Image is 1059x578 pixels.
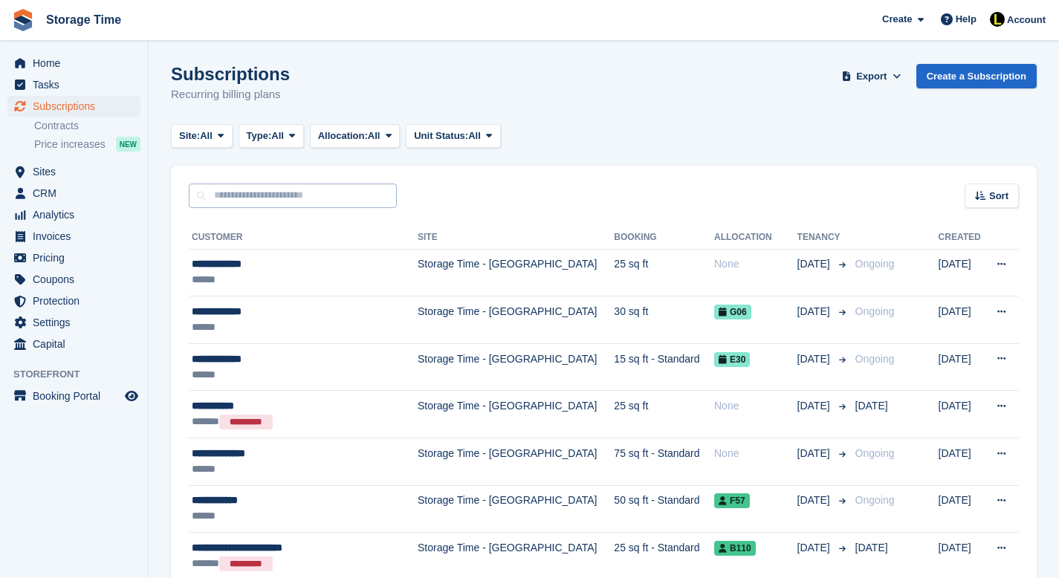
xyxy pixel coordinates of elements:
[7,204,140,225] a: menu
[418,485,614,533] td: Storage Time - [GEOGRAPHIC_DATA]
[797,256,833,272] span: [DATE]
[310,124,401,149] button: Allocation: All
[318,129,368,143] span: Allocation:
[7,247,140,268] a: menu
[855,400,888,412] span: [DATE]
[33,204,122,225] span: Analytics
[171,124,233,149] button: Site: All
[189,226,418,250] th: Customer
[939,249,985,296] td: [DATE]
[797,446,833,461] span: [DATE]
[418,226,614,250] th: Site
[33,290,122,311] span: Protection
[33,247,122,268] span: Pricing
[797,351,833,367] span: [DATE]
[990,12,1005,27] img: Laaibah Sarwar
[614,343,714,391] td: 15 sq ft - Standard
[418,438,614,486] td: Storage Time - [GEOGRAPHIC_DATA]
[33,161,122,182] span: Sites
[797,304,833,319] span: [DATE]
[7,74,140,95] a: menu
[418,249,614,296] td: Storage Time - [GEOGRAPHIC_DATA]
[34,136,140,152] a: Price increases NEW
[171,64,290,84] h1: Subscriptions
[123,387,140,405] a: Preview store
[797,226,849,250] th: Tenancy
[714,446,797,461] div: None
[614,438,714,486] td: 75 sq ft - Standard
[33,74,122,95] span: Tasks
[271,129,284,143] span: All
[714,398,797,414] div: None
[7,290,140,311] a: menu
[855,258,895,270] span: Ongoing
[7,269,140,290] a: menu
[7,312,140,333] a: menu
[7,386,140,406] a: menu
[7,334,140,354] a: menu
[239,124,304,149] button: Type: All
[714,352,750,367] span: E30
[989,189,1008,204] span: Sort
[33,96,122,117] span: Subscriptions
[614,296,714,344] td: 30 sq ft
[939,485,985,533] td: [DATE]
[614,391,714,438] td: 25 sq ft
[179,129,200,143] span: Site:
[614,485,714,533] td: 50 sq ft - Standard
[882,12,912,27] span: Create
[714,493,750,508] span: F57
[1007,13,1046,27] span: Account
[916,64,1037,88] a: Create a Subscription
[200,129,213,143] span: All
[939,226,985,250] th: Created
[33,226,122,247] span: Invoices
[33,312,122,333] span: Settings
[34,119,140,133] a: Contracts
[7,161,140,182] a: menu
[797,398,833,414] span: [DATE]
[12,9,34,31] img: stora-icon-8386f47178a22dfd0bd8f6a31ec36ba5ce8667c1dd55bd0f319d3a0aa187defe.svg
[614,226,714,250] th: Booking
[468,129,481,143] span: All
[116,137,140,152] div: NEW
[33,269,122,290] span: Coupons
[855,305,895,317] span: Ongoing
[7,226,140,247] a: menu
[7,53,140,74] a: menu
[34,137,106,152] span: Price increases
[7,183,140,204] a: menu
[418,343,614,391] td: Storage Time - [GEOGRAPHIC_DATA]
[797,540,833,556] span: [DATE]
[171,86,290,103] p: Recurring billing plans
[855,494,895,506] span: Ongoing
[33,183,122,204] span: CRM
[33,53,122,74] span: Home
[855,447,895,459] span: Ongoing
[939,296,985,344] td: [DATE]
[7,96,140,117] a: menu
[418,296,614,344] td: Storage Time - [GEOGRAPHIC_DATA]
[939,391,985,438] td: [DATE]
[13,367,148,382] span: Storefront
[247,129,272,143] span: Type:
[939,438,985,486] td: [DATE]
[939,343,985,391] td: [DATE]
[414,129,468,143] span: Unit Status:
[714,256,797,272] div: None
[956,12,977,27] span: Help
[714,226,797,250] th: Allocation
[855,353,895,365] span: Ongoing
[839,64,904,88] button: Export
[40,7,127,32] a: Storage Time
[797,493,833,508] span: [DATE]
[33,386,122,406] span: Booking Portal
[855,542,888,553] span: [DATE]
[614,249,714,296] td: 25 sq ft
[714,541,756,556] span: B110
[406,124,500,149] button: Unit Status: All
[856,69,887,84] span: Export
[33,334,122,354] span: Capital
[418,391,614,438] td: Storage Time - [GEOGRAPHIC_DATA]
[368,129,380,143] span: All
